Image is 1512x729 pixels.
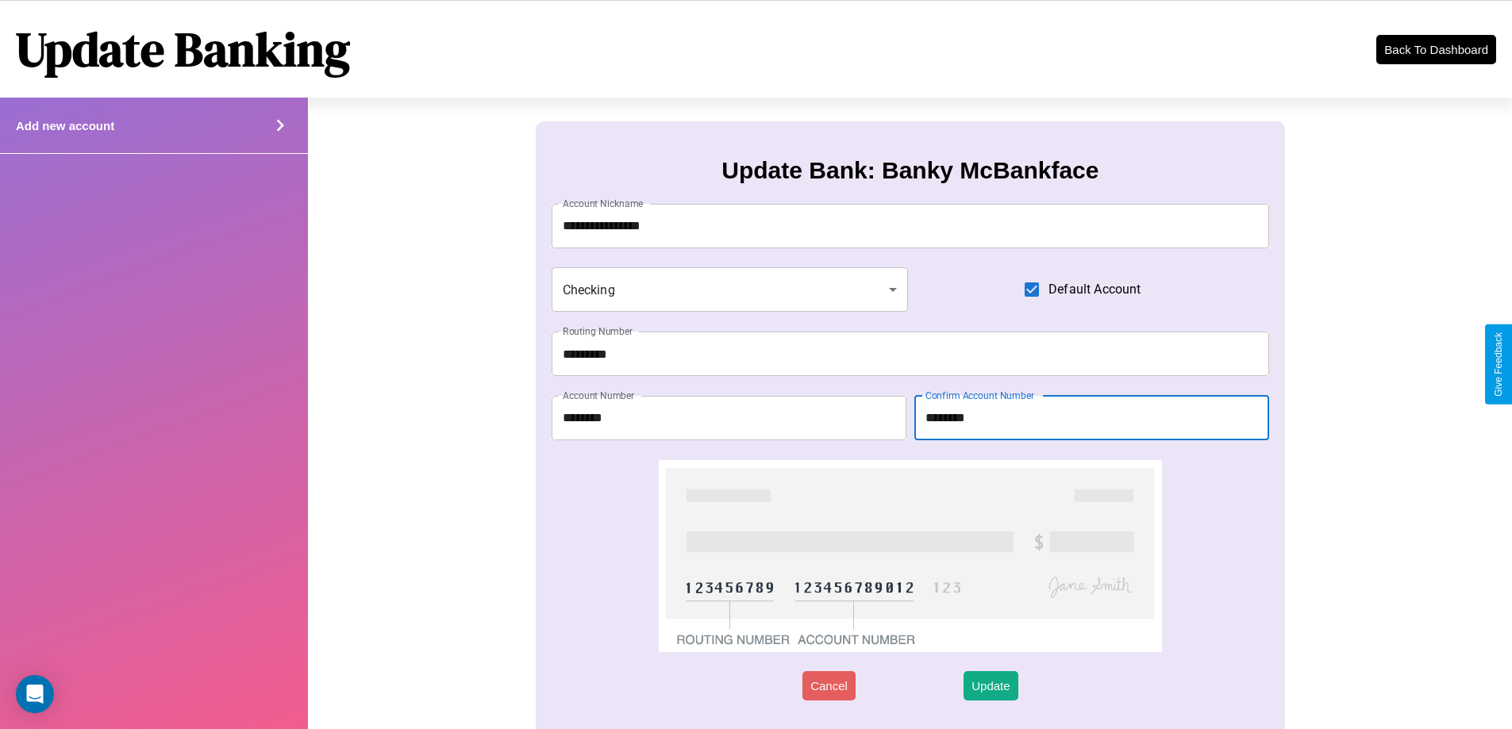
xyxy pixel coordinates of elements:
button: Cancel [802,671,856,700]
label: Routing Number [563,324,633,338]
button: Back To Dashboard [1376,35,1496,64]
img: check [659,460,1161,652]
label: Account Number [563,389,634,402]
label: Confirm Account Number [925,389,1034,402]
span: Default Account [1048,280,1141,299]
div: Checking [552,267,909,312]
div: Give Feedback [1493,332,1504,397]
div: Open Intercom Messenger [16,675,54,713]
h4: Add new account [16,119,114,132]
h1: Update Banking [16,17,350,82]
label: Account Nickname [563,197,644,210]
button: Update [964,671,1018,700]
h3: Update Bank: Banky McBankface [721,157,1098,184]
